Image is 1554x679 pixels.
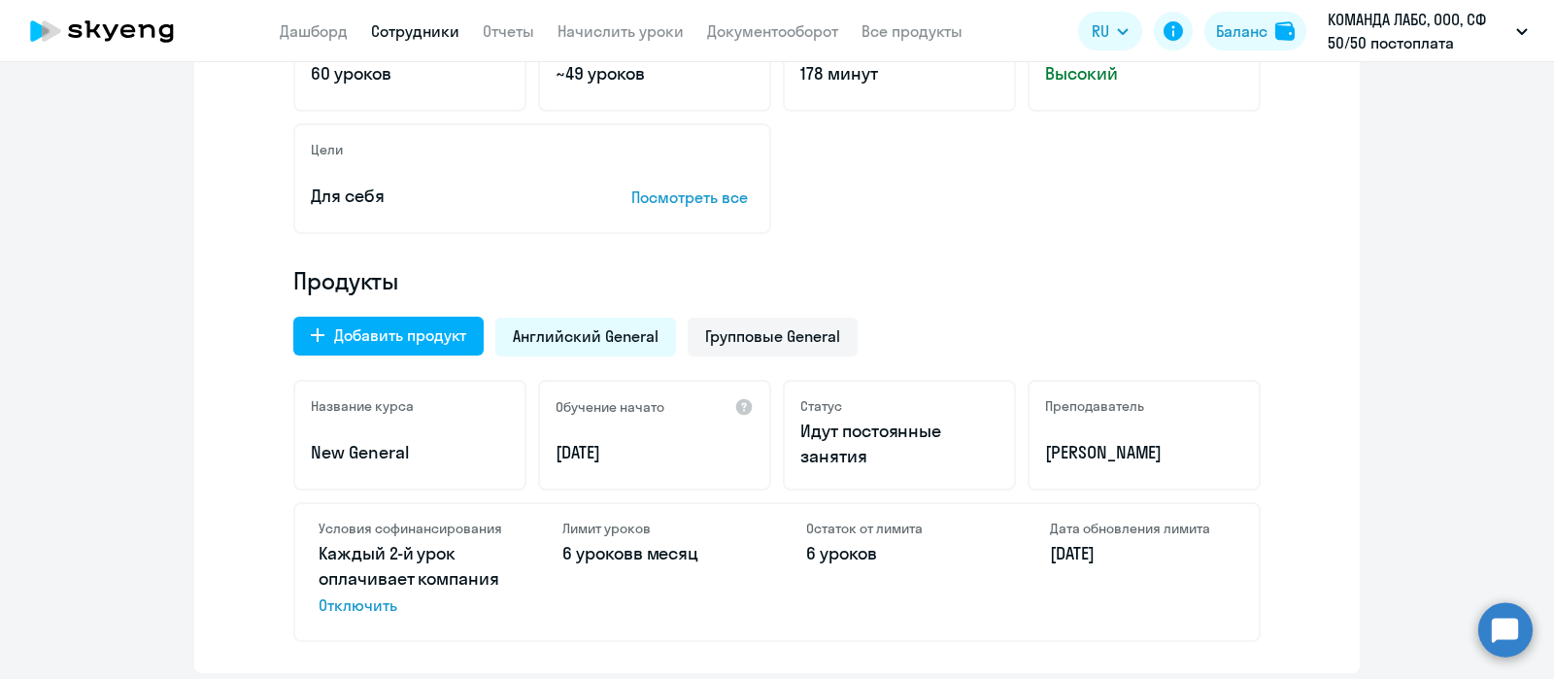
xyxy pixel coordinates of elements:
[311,141,343,158] h5: Цели
[371,21,459,41] a: Сотрудники
[705,325,840,347] span: Групповые General
[311,397,414,415] h5: Название курса
[1078,12,1142,51] button: RU
[1045,61,1243,86] span: Высокий
[293,265,1261,296] h4: Продукты
[311,61,509,86] p: 60 уроков
[334,323,466,347] div: Добавить продукт
[1318,8,1537,54] button: КОМАНДА ЛАБС, ООО, СФ 50/50 постоплата
[800,419,998,469] p: Идут постоянные занятия
[806,542,877,564] span: 6 уроков
[1045,397,1144,415] h5: Преподаватель
[1275,21,1295,41] img: balance
[483,21,534,41] a: Отчеты
[1092,19,1109,43] span: RU
[806,520,992,537] h4: Остаток от лимита
[562,541,748,566] p: в месяц
[311,184,571,209] p: Для себя
[800,397,842,415] h5: Статус
[557,21,684,41] a: Начислить уроки
[1050,520,1235,537] h4: Дата обновления лимита
[800,61,998,86] p: 178 минут
[319,541,504,617] p: Каждый 2-й урок оплачивает компания
[707,21,838,41] a: Документооборот
[293,317,484,356] button: Добавить продукт
[513,325,659,347] span: Английский General
[562,520,748,537] h4: Лимит уроков
[1050,541,1235,566] p: [DATE]
[1204,12,1306,51] button: Балансbalance
[861,21,963,41] a: Все продукты
[562,542,633,564] span: 6 уроков
[556,440,754,465] p: [DATE]
[631,186,754,209] p: Посмотреть все
[311,440,509,465] p: New General
[1045,440,1243,465] p: [PERSON_NAME]
[556,398,664,416] h5: Обучение начато
[280,21,348,41] a: Дашборд
[319,520,504,537] h4: Условия софинансирования
[1328,8,1508,54] p: КОМАНДА ЛАБС, ООО, СФ 50/50 постоплата
[556,61,754,86] p: ~49 уроков
[319,594,504,617] span: Отключить
[1216,19,1267,43] div: Баланс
